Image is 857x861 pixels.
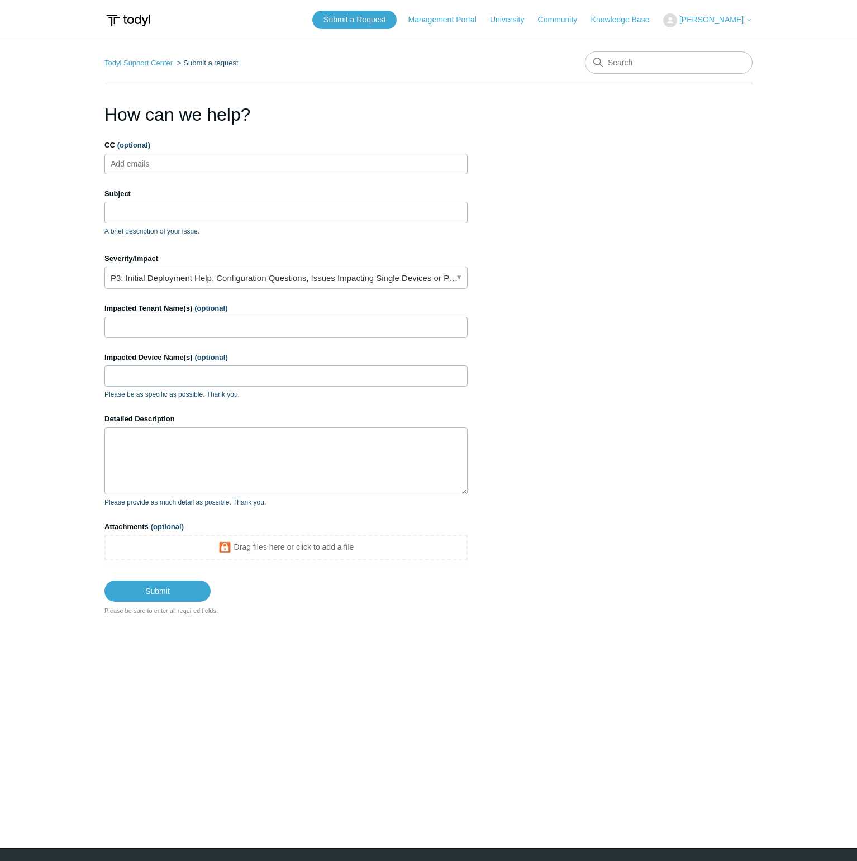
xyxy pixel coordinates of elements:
a: Todyl Support Center [104,59,173,67]
img: Todyl Support Center Help Center home page [104,10,152,31]
input: Submit [104,581,211,602]
a: P3: Initial Deployment Help, Configuration Questions, Issues Impacting Single Devices or Past Out... [104,267,468,289]
p: Please provide as much detail as possible. Thank you. [104,497,468,507]
a: Knowledge Base [591,14,661,26]
label: CC [104,140,468,151]
input: Search [585,51,753,74]
label: Detailed Description [104,413,468,425]
h1: How can we help? [104,101,468,128]
a: University [490,14,535,26]
li: Todyl Support Center [104,59,175,67]
p: Please be as specific as possible. Thank you. [104,389,468,399]
span: (optional) [117,141,150,149]
a: Submit a Request [312,11,397,29]
label: Impacted Device Name(s) [104,352,468,363]
label: Impacted Tenant Name(s) [104,303,468,314]
div: Please be sure to enter all required fields. [104,606,468,616]
span: (optional) [194,304,227,312]
input: Add emails [107,155,173,172]
label: Subject [104,188,468,199]
p: A brief description of your issue. [104,226,468,236]
label: Severity/Impact [104,253,468,264]
span: (optional) [195,353,228,361]
a: Management Portal [408,14,488,26]
li: Submit a request [175,59,239,67]
a: Community [538,14,589,26]
label: Attachments [104,521,468,532]
span: (optional) [151,522,184,531]
span: [PERSON_NAME] [679,15,744,24]
button: [PERSON_NAME] [663,13,753,27]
